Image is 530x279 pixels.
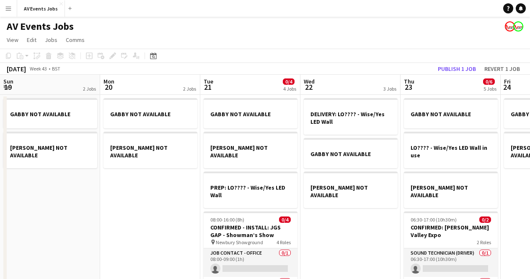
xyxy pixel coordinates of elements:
[383,86,396,92] div: 3 Jobs
[304,172,398,208] app-job-card: [PERSON_NAME] NOT AVAILABLE
[3,132,97,168] app-job-card: [PERSON_NAME] NOT AVAILABLE
[304,184,398,199] h3: [PERSON_NAME] NOT AVAILABLE
[202,82,213,92] span: 21
[103,132,197,168] app-job-card: [PERSON_NAME] NOT AVAILABLE
[103,78,114,85] span: Mon
[505,21,515,31] app-user-avatar: Liam O'Brien
[204,172,297,208] app-job-card: PREP: LO???? - Wise/Yes LED Wall
[283,86,296,92] div: 4 Jobs
[2,82,13,92] span: 19
[204,132,297,168] app-job-card: [PERSON_NAME] NOT AVAILABLE
[279,216,291,223] span: 0/4
[404,98,498,128] app-job-card: GABBY NOT AVAILABLE
[103,144,197,159] h3: [PERSON_NAME] NOT AVAILABLE
[411,216,457,223] span: 06:30-17:00 (10h30m)
[45,36,57,44] span: Jobs
[304,98,398,135] app-job-card: DELIVERY: LO???? - Wise/Yes LED Wall
[103,98,197,128] app-job-card: GABBY NOT AVAILABLE
[17,0,65,17] button: AV Events Jobs
[41,34,61,45] a: Jobs
[404,110,498,118] h3: GABBY NOT AVAILABLE
[204,184,297,199] h3: PREP: LO???? - Wise/Yes LED Wall
[210,216,244,223] span: 08:00-16:00 (8h)
[7,20,74,33] h1: AV Events Jobs
[483,78,495,85] span: 0/6
[304,138,398,168] app-job-card: GABBY NOT AVAILABLE
[477,239,491,245] span: 2 Roles
[204,98,297,128] app-job-card: GABBY NOT AVAILABLE
[66,36,85,44] span: Comms
[404,144,498,159] h3: LO???? - Wise/Yes LED Wall in use
[3,34,22,45] a: View
[513,21,523,31] app-user-avatar: Liam O'Brien
[7,36,18,44] span: View
[204,224,297,239] h3: CONFIRMED - INSTALL: JGS GAP - Showman’s Show
[62,34,88,45] a: Comms
[479,216,491,223] span: 0/2
[283,78,295,85] span: 0/4
[404,78,414,85] span: Thu
[204,248,297,277] app-card-role: Job contact - Office0/108:00-09:00 (1h)
[277,239,291,245] span: 4 Roles
[23,34,40,45] a: Edit
[434,63,479,74] button: Publish 1 job
[3,98,97,128] app-job-card: GABBY NOT AVAILABLE
[28,65,49,72] span: Week 43
[83,86,96,92] div: 2 Jobs
[503,82,511,92] span: 24
[481,63,523,74] button: Revert 1 job
[27,36,36,44] span: Edit
[204,144,297,159] h3: [PERSON_NAME] NOT AVAILABLE
[404,248,498,277] app-card-role: Sound technician (Driver)0/106:30-17:00 (10h30m)
[483,86,496,92] div: 5 Jobs
[216,239,263,245] span: Newbury Showground
[183,86,196,92] div: 2 Jobs
[403,82,414,92] span: 23
[102,82,114,92] span: 20
[304,110,398,125] h3: DELIVERY: LO???? - Wise/Yes LED Wall
[404,132,498,168] app-job-card: LO???? - Wise/Yes LED Wall in use
[404,184,498,199] h3: [PERSON_NAME] NOT AVAILABLE
[404,172,498,208] app-job-card: [PERSON_NAME] NOT AVAILABLE
[204,78,213,85] span: Tue
[3,144,97,159] h3: [PERSON_NAME] NOT AVAILABLE
[3,78,13,85] span: Sun
[404,224,498,239] h3: CONFIRMED: [PERSON_NAME] Valley Expo
[504,78,511,85] span: Fri
[52,65,60,72] div: BST
[7,65,26,73] div: [DATE]
[304,150,398,158] h3: GABBY NOT AVAILABLE
[3,110,97,118] h3: GABBY NOT AVAILABLE
[204,110,297,118] h3: GABBY NOT AVAILABLE
[304,78,315,85] span: Wed
[103,110,197,118] h3: GABBY NOT AVAILABLE
[302,82,315,92] span: 22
